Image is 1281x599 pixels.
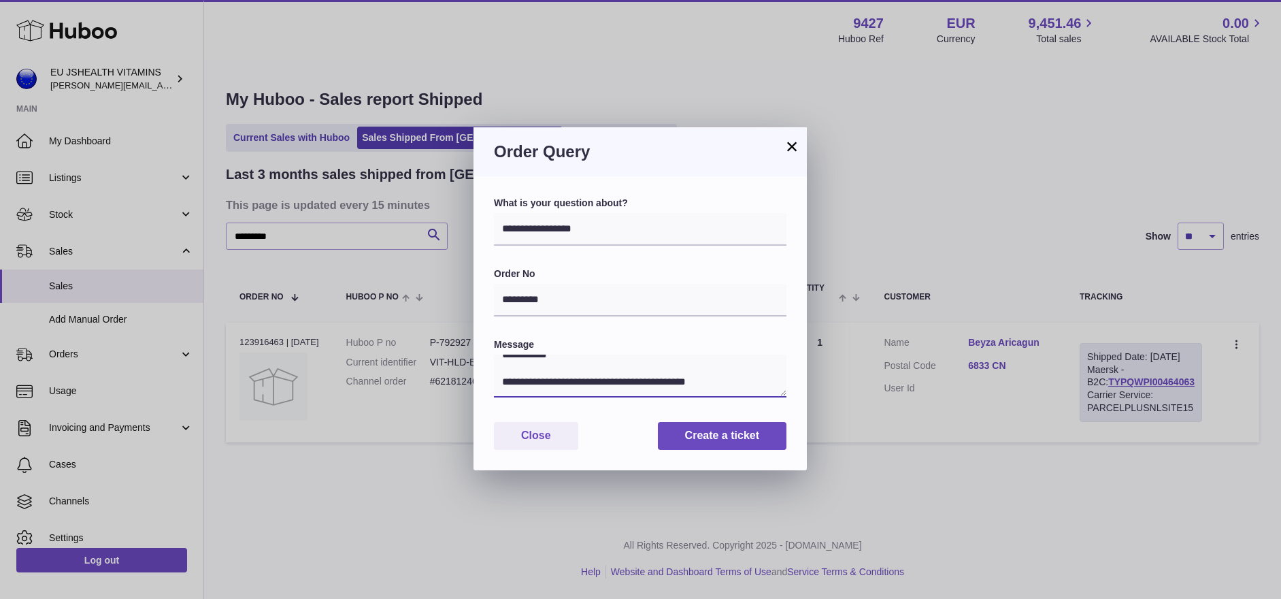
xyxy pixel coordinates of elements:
[494,197,786,210] label: What is your question about?
[784,138,800,155] button: ×
[494,268,786,280] label: Order No
[494,141,786,163] h3: Order Query
[658,422,786,450] button: Create a ticket
[494,422,578,450] button: Close
[494,338,786,351] label: Message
